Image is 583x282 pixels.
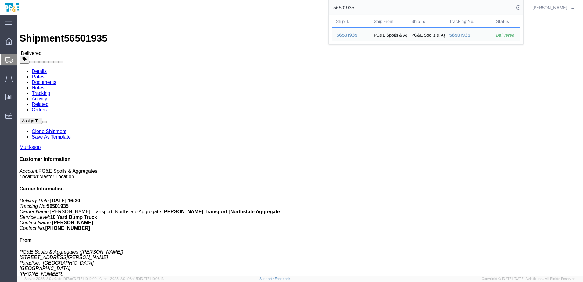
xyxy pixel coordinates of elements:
div: Delivered [496,32,516,38]
th: Ship To [407,15,445,27]
th: Status [492,15,520,27]
th: Tracking Nu. [445,15,492,27]
span: Client: 2025.18.0-198a450 [99,277,164,280]
iframe: FS Legacy Container [17,15,583,276]
span: 56501935 [449,33,470,38]
table: Search Results [332,15,523,44]
div: 56501935 [336,32,365,38]
div: PG&E Spoils & Aggregates [374,28,403,41]
span: Copyright © [DATE]-[DATE] Agistix Inc., All Rights Reserved [482,276,576,281]
th: Ship ID [332,15,370,27]
span: 56501935 [336,33,357,38]
a: Feedback [275,277,290,280]
input: Search for shipment number, reference number [329,0,514,15]
button: [PERSON_NAME] [532,4,574,11]
div: 56501935 [449,32,488,38]
span: Evelyn Angel [532,4,567,11]
div: PG&E Spoils & Aggregates [411,28,441,41]
span: [DATE] 10:06:13 [140,277,164,280]
img: logo [4,3,20,12]
span: [DATE] 10:10:00 [73,277,97,280]
a: Support [259,277,275,280]
span: Server: 2025.18.0-a0edd1917ac [24,277,97,280]
th: Ship From [370,15,407,27]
